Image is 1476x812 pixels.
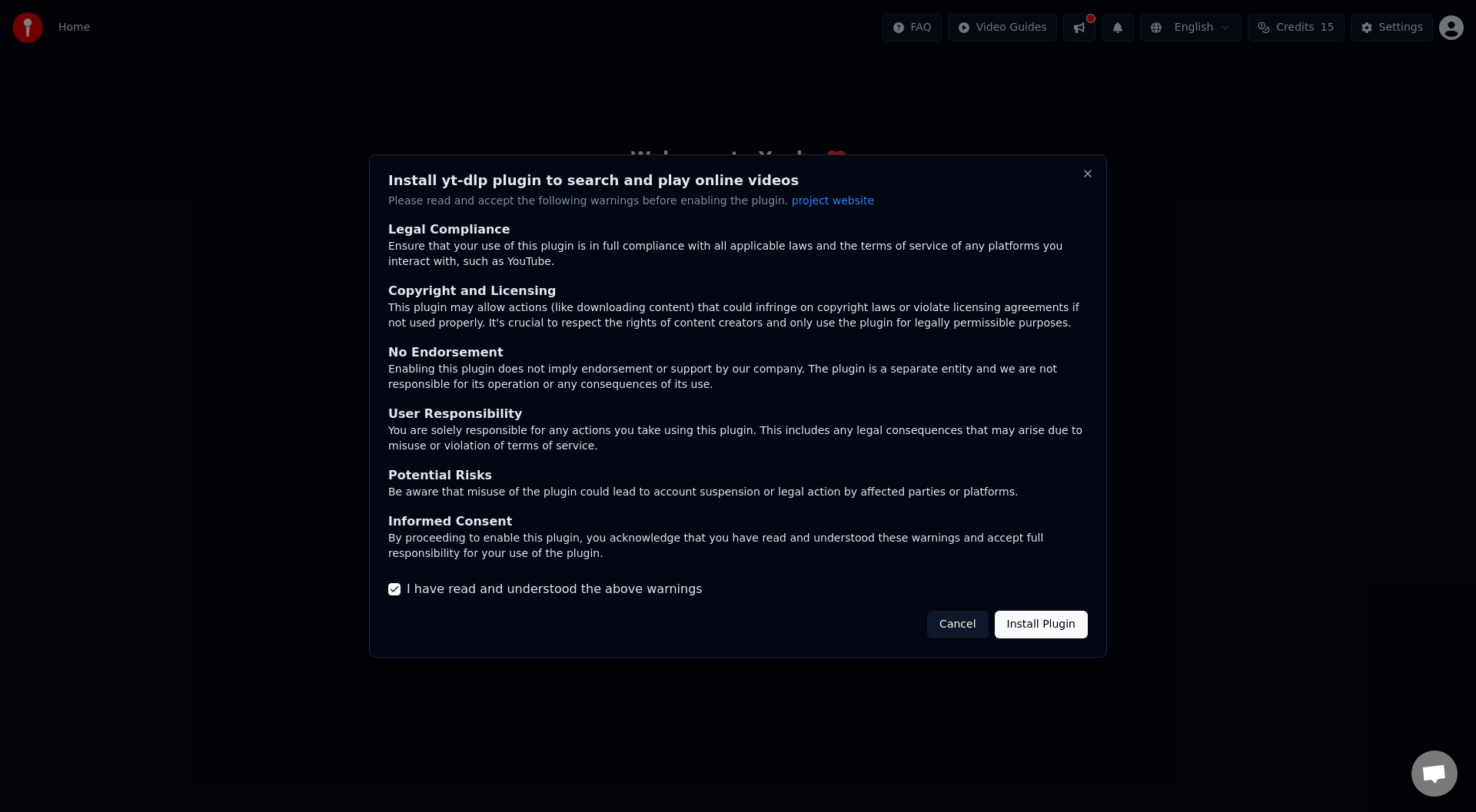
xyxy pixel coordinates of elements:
[388,485,1088,500] div: Be aware that misuse of the plugin could lead to account suspension or legal action by affected p...
[995,611,1088,638] button: Install Plugin
[388,531,1088,562] div: By proceeding to enable this plugin, you acknowledge that you have read and understood these warn...
[407,580,703,598] label: I have read and understood the above warnings
[388,512,1088,531] div: Informed Consent
[388,423,1088,454] div: You are solely responsible for any actions you take using this plugin. This includes any legal co...
[388,344,1088,363] div: No Endorsement
[388,466,1088,485] div: Potential Risks
[388,240,1088,270] div: Ensure that your use of this plugin is in full compliance with all applicable laws and the terms ...
[388,194,1088,209] p: Please read and accept the following warnings before enabling the plugin.
[927,611,988,638] button: Cancel
[388,221,1088,240] div: Legal Compliance
[792,194,874,207] span: project website
[388,405,1088,423] div: User Responsibility
[388,301,1088,332] div: This plugin may allow actions (like downloading content) that could infringe on copyright laws or...
[388,174,1088,187] h2: Install yt-dlp plugin to search and play online videos
[388,283,1088,301] div: Copyright and Licensing
[388,363,1088,393] div: Enabling this plugin does not imply endorsement or support by our company. The plugin is a separa...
